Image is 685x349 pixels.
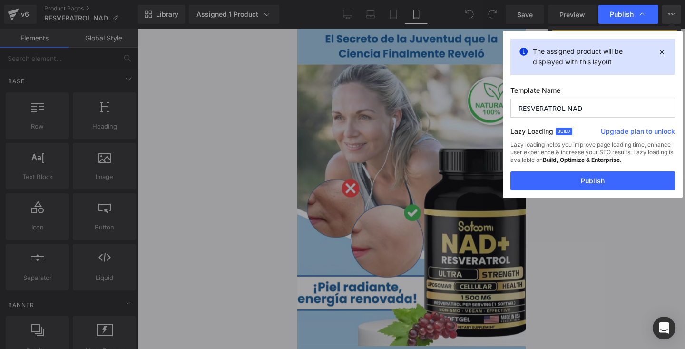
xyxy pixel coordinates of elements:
[510,171,675,190] button: Publish
[533,46,653,67] p: The assigned product will be displayed with this layout
[556,128,572,135] span: Build
[601,127,675,140] a: Upgrade plan to unlock
[510,86,675,99] label: Template Name
[610,10,634,19] span: Publish
[510,125,553,141] label: Lazy Loading
[653,317,675,339] div: Open Intercom Messenger
[510,141,675,171] div: Lazy loading helps you improve page loading time, enhance user experience & increase your SEO res...
[543,156,622,163] strong: Build, Optimize & Enterprise.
